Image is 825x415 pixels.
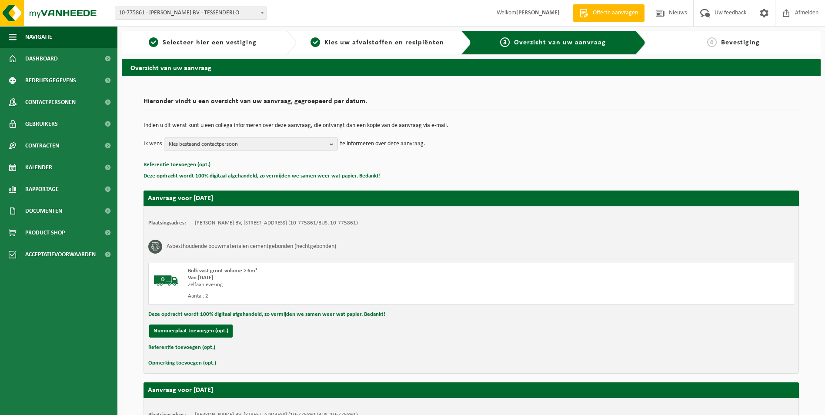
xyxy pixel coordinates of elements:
button: Kies bestaand contactpersoon [164,137,338,151]
h2: Hieronder vindt u een overzicht van uw aanvraag, gegroepeerd per datum. [144,98,799,110]
div: Zelfaanlevering [188,281,506,288]
span: 3 [500,37,510,47]
iframe: chat widget [4,396,145,415]
span: Documenten [25,200,62,222]
span: Kies bestaand contactpersoon [169,138,326,151]
button: Referentie toevoegen (opt.) [144,159,210,171]
span: Bevestiging [721,39,760,46]
strong: Aanvraag voor [DATE] [148,195,213,202]
span: Contracten [25,135,59,157]
a: Offerte aanvragen [573,4,645,22]
div: Aantal: 2 [188,293,506,300]
strong: Aanvraag voor [DATE] [148,387,213,394]
span: 4 [707,37,717,47]
span: Navigatie [25,26,52,48]
span: Product Shop [25,222,65,244]
p: Indien u dit wenst kunt u een collega informeren over deze aanvraag, die ontvangt dan een kopie v... [144,123,799,129]
img: BL-SO-LV.png [153,268,179,294]
span: Acceptatievoorwaarden [25,244,96,265]
p: te informeren over deze aanvraag. [340,137,425,151]
span: Overzicht van uw aanvraag [514,39,606,46]
span: Gebruikers [25,113,58,135]
strong: [PERSON_NAME] [516,10,560,16]
span: Kalender [25,157,52,178]
span: Contactpersonen [25,91,76,113]
span: Rapportage [25,178,59,200]
span: Dashboard [25,48,58,70]
button: Nummerplaat toevoegen (opt.) [149,325,233,338]
strong: Plaatsingsadres: [148,220,186,226]
p: Ik wens [144,137,162,151]
strong: Van [DATE] [188,275,213,281]
span: 1 [149,37,158,47]
span: Offerte aanvragen [591,9,640,17]
span: Bedrijfsgegevens [25,70,76,91]
span: 2 [311,37,320,47]
span: 10-775861 - YVES MAES BV - TESSENDERLO [115,7,267,20]
button: Opmerking toevoegen (opt.) [148,358,216,369]
button: Deze opdracht wordt 100% digitaal afgehandeld, zo vermijden we samen weer wat papier. Bedankt! [144,171,381,182]
td: [PERSON_NAME] BV, [STREET_ADDRESS] (10-775861/BUS, 10-775861) [195,220,358,227]
button: Deze opdracht wordt 100% digitaal afgehandeld, zo vermijden we samen weer wat papier. Bedankt! [148,309,385,320]
h3: Asbesthoudende bouwmaterialen cementgebonden (hechtgebonden) [167,240,336,254]
button: Referentie toevoegen (opt.) [148,342,215,353]
span: Selecteer hier een vestiging [163,39,257,46]
h2: Overzicht van uw aanvraag [122,59,821,76]
a: 1Selecteer hier een vestiging [126,37,279,48]
a: 2Kies uw afvalstoffen en recipiënten [301,37,454,48]
span: Kies uw afvalstoffen en recipiënten [324,39,444,46]
span: Bulk vast groot volume > 6m³ [188,268,257,274]
span: 10-775861 - YVES MAES BV - TESSENDERLO [115,7,267,19]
